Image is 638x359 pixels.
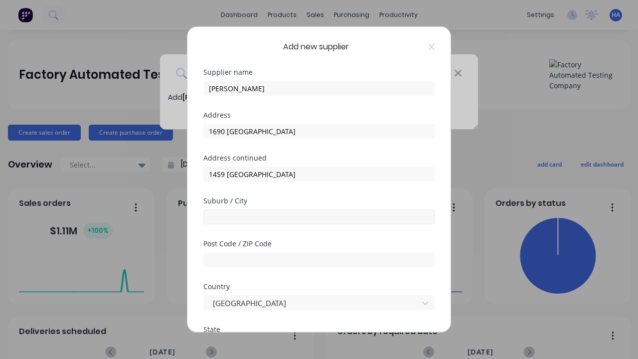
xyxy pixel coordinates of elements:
[203,240,435,247] div: Post Code / ZIP Code
[203,326,435,333] div: State
[203,283,435,290] div: Country
[203,197,435,204] div: Suburb / City
[203,155,435,162] div: Address continued
[203,69,435,76] div: Supplier name
[283,41,349,53] span: Add new supplier
[203,112,435,119] div: Address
